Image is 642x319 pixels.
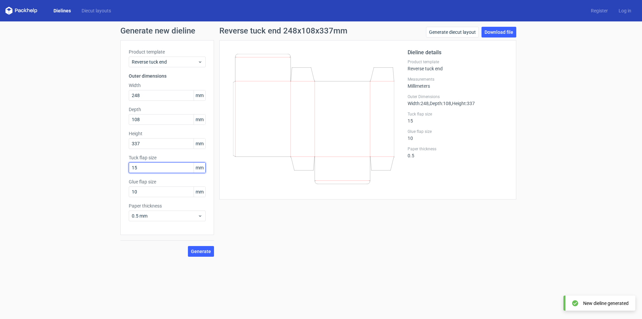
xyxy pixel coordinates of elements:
h1: Reverse tuck end 248x108x337mm [219,27,347,35]
span: mm [194,163,205,173]
label: Tuck flap size [408,111,508,117]
h2: Dieline details [408,49,508,57]
span: Reverse tuck end [132,59,198,65]
button: Generate [188,246,214,257]
a: Generate diecut layout [426,27,479,37]
h1: Generate new dieline [120,27,522,35]
div: 10 [408,129,508,141]
label: Tuck flap size [129,154,206,161]
label: Product template [129,49,206,55]
div: New dieline generated [583,300,629,307]
span: mm [194,90,205,100]
label: Glue flap size [408,129,508,134]
label: Measurements [408,77,508,82]
div: Reverse tuck end [408,59,508,71]
h3: Outer dimensions [129,73,206,79]
span: Width : 248 [408,101,429,106]
label: Height [129,130,206,137]
a: Register [585,7,613,14]
label: Paper thickness [129,203,206,209]
label: Outer Dimensions [408,94,508,99]
span: mm [194,187,205,197]
a: Log in [613,7,637,14]
span: mm [194,139,205,149]
span: , Depth : 108 [429,101,451,106]
a: Dielines [48,7,76,14]
label: Product template [408,59,508,65]
label: Glue flap size [129,178,206,185]
label: Width [129,82,206,89]
a: Diecut layouts [76,7,116,14]
label: Paper thickness [408,146,508,152]
div: Millimeters [408,77,508,89]
div: 0.5 [408,146,508,158]
a: Download file [481,27,516,37]
label: Depth [129,106,206,113]
span: 0.5 mm [132,213,198,219]
span: Generate [191,249,211,254]
div: 15 [408,111,508,124]
span: , Height : 337 [451,101,475,106]
span: mm [194,114,205,125]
